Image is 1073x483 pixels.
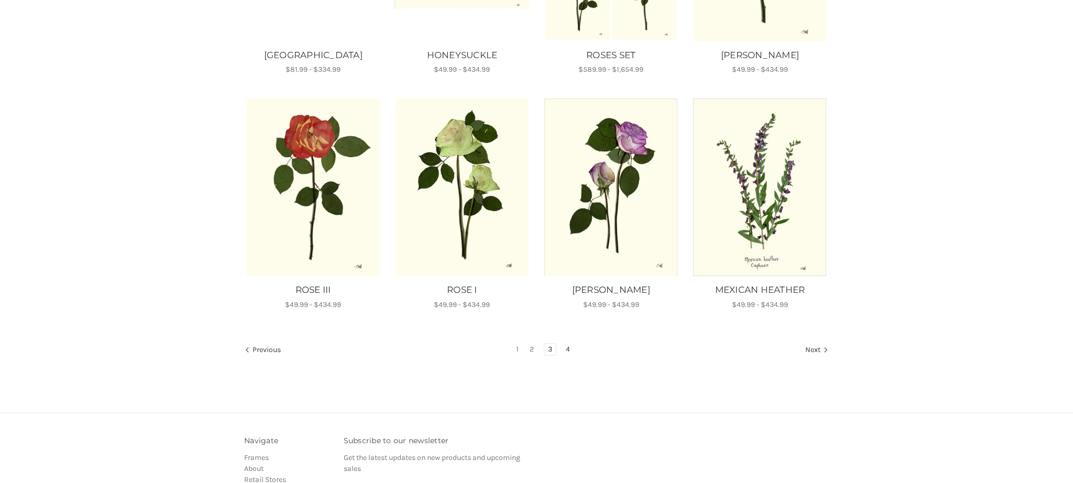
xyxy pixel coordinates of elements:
a: ROSE III, Price range from $49.99 to $434.99 [246,98,380,276]
a: HONEYSUCKLE, Price range from $49.99 to $434.99 [393,49,531,62]
span: $49.99 - $434.99 [434,65,490,74]
span: $49.99 - $434.99 [434,300,490,309]
span: $49.99 - $434.99 [732,65,788,74]
a: ROSE I, Price range from $49.99 to $434.99 [393,283,531,297]
a: MEXICAN HEATHER, Price range from $49.99 to $434.99 [691,283,829,297]
span: $589.99 - $1,654.99 [578,65,643,74]
img: Unframed [246,98,380,276]
nav: pagination [244,343,829,358]
a: MEXICAN HEATHER, Price range from $49.99 to $434.99 [693,98,827,276]
a: Page 4 of 4 [562,344,574,355]
span: $49.99 - $434.99 [583,300,639,309]
a: Page 2 of 4 [526,344,538,355]
a: Page 3 of 4 [544,344,556,355]
span: $49.99 - $434.99 [732,300,788,309]
a: Previous [245,344,284,357]
span: $81.99 - $334.99 [286,65,341,74]
a: ROSE II, Price range from $49.99 to $434.99 [544,98,678,276]
a: ROSE IV, Price range from $49.99 to $434.99 [691,49,829,62]
a: Page 1 of 4 [512,344,522,355]
img: Unframed [693,98,827,276]
a: ROSE I, Price range from $49.99 to $434.99 [395,98,529,276]
h3: Subscribe to our newsletter [344,435,531,446]
p: Get the latest updates on new products and upcoming sales [344,452,531,474]
a: Next [802,344,828,357]
a: About [244,464,264,473]
img: Unframed [395,98,529,276]
a: ROSES SET, Price range from $589.99 to $1,654.99 [542,49,680,62]
img: Unframed [544,98,678,276]
a: ROSE III, Price range from $49.99 to $434.99 [244,283,382,297]
a: PANSY GARDEN, Price range from $81.99 to $334.99 [244,49,382,62]
a: ROSE II, Price range from $49.99 to $434.99 [542,283,680,297]
a: Frames [244,453,269,462]
span: $49.99 - $434.99 [285,300,341,309]
h3: Navigate [244,435,333,446]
